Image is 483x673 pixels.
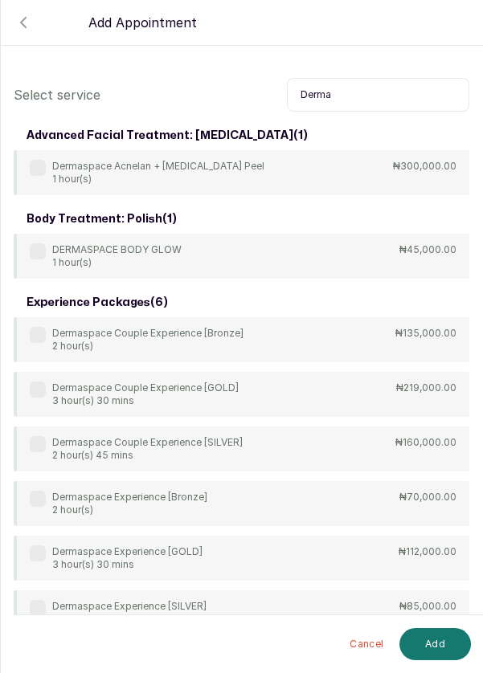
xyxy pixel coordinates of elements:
p: ₦219,000.00 [396,381,456,394]
h3: body treatment: polish ( 1 ) [27,211,177,227]
p: 2 hour(s) [52,340,244,353]
p: Dermaspace Experience [Bronze] [52,491,207,504]
p: 2 hour(s) 45 mins [52,613,207,626]
p: 3 hour(s) 30 mins [52,558,203,571]
p: ₦300,000.00 [393,160,456,173]
p: Select service [14,85,100,104]
p: DERMASPACE BODY GLOW [52,243,182,256]
p: ₦85,000.00 [399,600,456,613]
p: 2 hour(s) [52,504,207,516]
p: 1 hour(s) [52,256,182,269]
p: 3 hour(s) 30 mins [52,394,239,407]
p: Dermaspace Couple Experience [Bronze] [52,327,244,340]
p: 2 hour(s) 45 mins [52,449,243,462]
p: Dermaspace Experience [GOLD] [52,545,203,558]
button: Add [399,628,471,660]
p: ₦70,000.00 [399,491,456,504]
p: ₦112,000.00 [399,545,456,558]
p: Dermaspace Acnelan + [MEDICAL_DATA] Peel [52,160,264,173]
p: ₦45,000.00 [399,243,456,256]
p: Add Appointment [88,13,197,32]
input: Search. [287,78,469,112]
h3: advanced facial treatment: [MEDICAL_DATA] ( 1 ) [27,128,308,144]
p: Dermaspace Experience [SILVER] [52,600,207,613]
button: Cancel [340,628,393,660]
p: Dermaspace Couple Experience [GOLD] [52,381,239,394]
p: Dermaspace Couple Experience [SILVER] [52,436,243,449]
p: ₦135,000.00 [395,327,456,340]
p: ₦160,000.00 [395,436,456,449]
h3: experience packages ( 6 ) [27,295,168,311]
p: 1 hour(s) [52,173,264,186]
